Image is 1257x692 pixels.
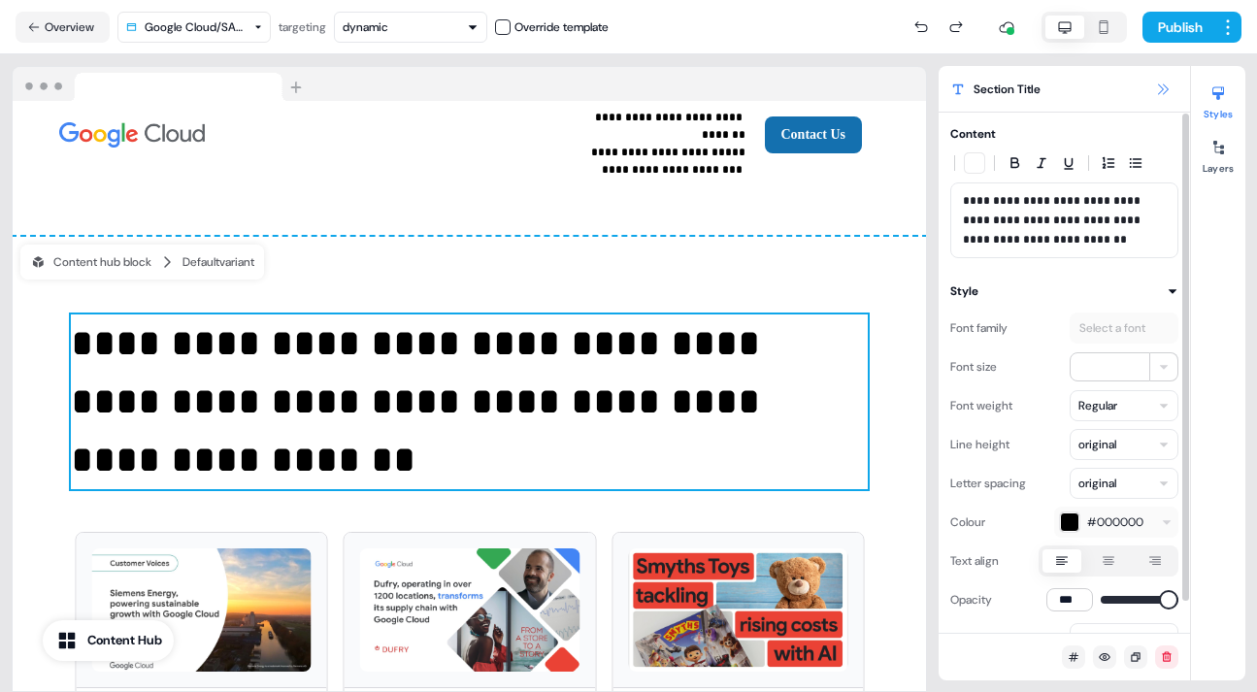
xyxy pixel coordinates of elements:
[514,17,609,37] div: Override template
[91,548,311,672] img: Siemens Energy
[950,313,1008,344] div: Font family
[974,80,1041,99] span: Section Title
[950,468,1026,499] div: Letter spacing
[950,429,1009,460] div: Line height
[950,545,999,577] div: Text align
[1078,629,1115,648] div: Default
[1087,512,1143,532] span: #000000
[950,584,992,615] div: Opacity
[1078,396,1117,415] div: Regular
[87,631,162,650] div: Content Hub
[145,17,247,37] div: Google Cloud/SAP/Rise v2.2
[360,548,579,672] img: Dufry
[950,507,985,538] div: Colour
[13,67,311,102] img: Browser topbar
[1070,313,1178,344] button: Select a font
[628,548,847,672] img: Smyths Toys
[59,122,205,148] img: Image
[279,17,326,37] div: targeting
[1075,318,1149,338] div: Select a font
[182,252,254,272] div: Default variant
[1142,12,1214,43] button: Publish
[334,12,487,43] button: dynamic
[950,281,978,301] div: Style
[59,122,350,148] div: Image
[43,620,174,661] button: Content Hub
[30,252,151,272] div: Content hub block
[950,623,999,654] div: Text type
[1054,507,1178,538] button: #000000
[1191,132,1245,175] button: Layers
[950,390,1012,421] div: Font weight
[950,281,1178,301] button: Style
[1078,435,1116,454] div: original
[1191,78,1245,120] button: Styles
[765,116,863,153] button: Contact Us
[1078,474,1116,493] div: original
[343,17,388,37] div: dynamic
[16,12,110,43] button: Overview
[950,351,997,382] div: Font size
[950,124,996,144] div: Content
